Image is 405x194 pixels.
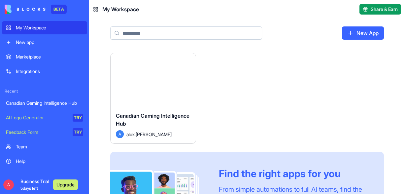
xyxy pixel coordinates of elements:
[342,26,384,40] a: New App
[5,5,67,14] a: BETA
[16,158,83,165] div: Help
[2,21,87,34] a: My Workspace
[73,114,83,122] div: TRY
[2,140,87,153] a: Team
[53,179,78,190] button: Upgrade
[219,168,368,179] div: Find the right apps for you
[6,129,68,136] div: Feedback Form
[2,65,87,78] a: Integrations
[2,50,87,63] a: Marketplace
[126,131,172,138] span: alok.[PERSON_NAME]
[6,114,68,121] div: AI Logo Generator
[16,24,83,31] div: My Workspace
[16,39,83,46] div: New app
[359,4,401,15] button: Share & Earn
[110,53,196,144] a: Canadian Gaming Intelligence HubAalok.[PERSON_NAME]
[16,68,83,75] div: Integrations
[2,36,87,49] a: New app
[51,5,67,14] div: BETA
[116,112,189,127] span: Canadian Gaming Intelligence Hub
[16,173,83,179] div: Give feedback
[116,130,124,138] span: A
[102,5,139,13] span: My Workspace
[2,89,87,94] span: Recent
[16,143,83,150] div: Team
[73,128,83,136] div: TRY
[371,6,398,13] span: Share & Earn
[3,179,14,190] span: A
[2,97,87,110] a: Canadian Gaming Intelligence Hub
[16,54,83,60] div: Marketplace
[2,111,87,124] a: AI Logo GeneratorTRY
[5,5,46,14] img: logo
[2,169,87,182] a: Give feedback
[6,100,83,106] div: Canadian Gaming Intelligence Hub
[20,178,49,191] span: Business Trial
[2,155,87,168] a: Help
[2,126,87,139] a: Feedback FormTRY
[20,186,38,191] span: 5 days left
